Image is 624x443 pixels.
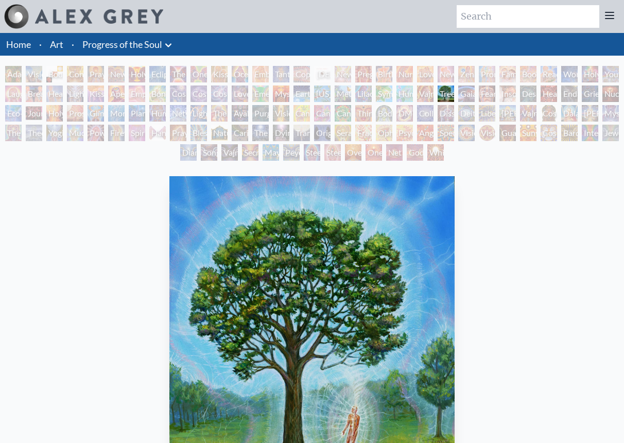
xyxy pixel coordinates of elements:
[582,125,598,141] div: Interbeing
[582,66,598,82] div: Holy Family
[190,125,207,141] div: Blessing Hand
[396,66,413,82] div: Nursing
[88,105,104,122] div: Glimpsing the Empyrean
[88,125,104,141] div: Power to the Peaceful
[602,105,619,122] div: Mystic Eye
[335,105,351,122] div: Cannabacchus
[252,105,269,122] div: Purging
[520,86,536,102] div: Despair
[88,86,104,102] div: Kiss of the [MEDICAL_DATA]
[561,66,578,82] div: Wonder
[376,66,392,82] div: Birth
[67,125,83,141] div: Mudra
[170,66,186,82] div: The Kiss
[149,125,166,141] div: Hands that See
[170,86,186,102] div: Cosmic Creativity
[149,86,166,102] div: Bond
[561,125,578,141] div: Bardo Being
[283,144,300,161] div: Peyote Being
[438,105,454,122] div: Dissectional Art for Tool's Lateralus CD
[263,144,279,161] div: Mayan Being
[314,125,331,141] div: Original Face
[499,66,516,82] div: Family
[273,86,289,102] div: Mysteriosa 2
[50,37,63,52] a: Art
[417,86,434,102] div: Vajra Horse
[376,86,392,102] div: Symbiosis: Gall Wasp & Oak Tree
[602,66,619,82] div: Young & Old
[108,86,125,102] div: Aperture
[479,125,495,141] div: Vision [PERSON_NAME]
[46,125,63,141] div: Yogi & the Möbius Sphere
[232,105,248,122] div: Ayahuasca Visitation
[427,144,444,161] div: White Light
[129,105,145,122] div: Planetary Prayers
[355,86,372,102] div: Lilacs
[67,66,83,82] div: Contemplation
[366,144,382,161] div: One
[190,66,207,82] div: One Taste
[541,86,557,102] div: Headache
[190,105,207,122] div: Lightworker
[499,86,516,102] div: Insomnia
[293,86,310,102] div: Earth Energies
[541,125,557,141] div: Cosmic Elf
[201,144,217,161] div: Song of Vajra Being
[304,144,320,161] div: Steeplehead 1
[479,105,495,122] div: Liberation Through Seeing
[438,125,454,141] div: Spectral Lotus
[108,125,125,141] div: Firewalking
[82,37,162,52] a: Progress of the Soul
[293,125,310,141] div: Transfiguration
[26,66,42,82] div: Visionary Origin of Language
[396,86,413,102] div: Humming Bird
[5,86,22,102] div: Laughing Man
[541,105,557,122] div: Cosmic [DEMOGRAPHIC_DATA]
[67,33,78,56] li: ·
[458,86,475,102] div: Gaia
[541,66,557,82] div: Reading
[479,66,495,82] div: Promise
[499,105,516,122] div: [PERSON_NAME]
[457,5,599,28] input: Search
[170,125,186,141] div: Praying Hands
[46,105,63,122] div: Holy Fire
[252,125,269,141] div: The Soul Finds It's Way
[602,86,619,102] div: Nuclear Crucifixion
[149,105,166,122] div: Human Geometry
[232,125,248,141] div: Caring
[396,125,413,141] div: Psychomicrograph of a Fractal Paisley Cherub Feather Tip
[211,86,228,102] div: Cosmic Lovers
[438,66,454,82] div: New Family
[293,105,310,122] div: Cannabis Mudra
[129,66,145,82] div: Holy Grail
[5,105,22,122] div: Eco-Atlas
[396,105,413,122] div: DMT - The Spirit Molecule
[211,105,228,122] div: The Shulgins and their Alchemical Angels
[417,125,434,141] div: Angel Skin
[26,105,42,122] div: Journey of the Wounded Healer
[335,66,351,82] div: Newborn
[355,66,372,82] div: Pregnancy
[335,125,351,141] div: Seraphic Transport Docking on the Third Eye
[273,125,289,141] div: Dying
[345,144,361,161] div: Oversoul
[293,66,310,82] div: Copulating
[355,125,372,141] div: Fractal Eyes
[273,66,289,82] div: Tantra
[561,86,578,102] div: Endarkenment
[520,105,536,122] div: Vajra Guru
[211,125,228,141] div: Nature of Mind
[5,125,22,141] div: The Seer
[129,125,145,141] div: Spirit Animates the Flesh
[407,144,423,161] div: Godself
[273,105,289,122] div: Vision Tree
[438,86,454,102] div: Tree & Person
[26,125,42,141] div: Theologue
[479,86,495,102] div: Fear
[458,105,475,122] div: Deities & Demons Drinking from the Milky Pool
[108,66,125,82] div: New Man New Woman
[417,105,434,122] div: Collective Vision
[149,66,166,82] div: Eclipse
[46,86,63,102] div: Healing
